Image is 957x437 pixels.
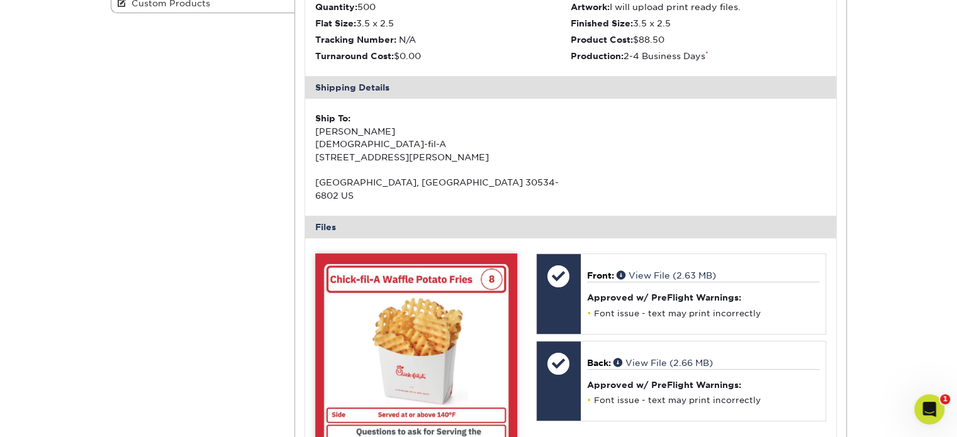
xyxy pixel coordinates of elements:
div: Files [305,216,836,238]
strong: Turnaround Cost: [315,51,394,61]
p: Hi [PERSON_NAME] [25,89,227,111]
li: Font issue - text may print incorrectly [587,308,819,319]
span: 1 [940,394,950,404]
div: Recent messageProfile image for AveryPlease let us know if we can help you further or if you have... [13,148,239,214]
span: N/A [399,35,416,45]
img: Profile image for Irene [150,20,175,45]
span: Front: [587,270,614,280]
div: Send us a message [26,231,210,244]
strong: Artwork: [571,2,610,12]
a: View File (2.63 MB) [617,270,716,280]
li: $0.00 [315,50,571,62]
strong: Tracking Number: [315,35,396,45]
iframe: Intercom live chat [914,394,944,424]
div: Send us a messageWe typically reply in a few minutes [13,220,239,268]
button: Help [168,321,252,372]
div: Print Order Status [18,310,233,333]
div: Print Order Status [26,315,211,328]
p: How can we help? [25,111,227,132]
li: 3.5 x 2.5 [571,17,826,30]
span: Home [28,353,56,362]
span: Please let us know if we can help you further or if you have any other questions. Have a great day! [56,178,496,188]
li: I will upload print ready files. [571,1,826,13]
strong: Flat Size: [315,18,356,28]
iframe: Google Customer Reviews [3,399,107,433]
h4: Approved w/ PreFlight Warnings: [587,380,819,390]
li: 2-4 Business Days [571,50,826,62]
img: Profile image for Jenny [198,20,223,45]
li: $88.50 [571,33,826,46]
button: Messages [84,321,167,372]
strong: Finished Size: [571,18,633,28]
span: Messages [104,353,148,362]
li: 3.5 x 2.5 [315,17,571,30]
div: Recent message [26,158,226,172]
strong: Production: [571,51,624,61]
span: Help [199,353,220,362]
a: View File (2.66 MB) [613,358,713,368]
div: Profile image for AveryPlease let us know if we can help you further or if you have any other que... [13,167,238,213]
button: Search for help [18,280,233,305]
strong: Quantity: [315,2,357,12]
strong: Ship To: [315,113,350,123]
strong: Product Cost: [571,35,633,45]
div: Shipping Details [305,76,836,99]
li: Font issue - text may print incorrectly [587,395,819,406]
div: • 29m ago [132,190,176,203]
div: [PERSON_NAME] [56,190,129,203]
img: Profile image for Avery [174,20,199,45]
h4: Approved w/ PreFlight Warnings: [587,292,819,302]
div: We typically reply in a few minutes [26,244,210,257]
span: Search for help [26,286,102,299]
div: [PERSON_NAME] [DEMOGRAPHIC_DATA]-fil-A [STREET_ADDRESS][PERSON_NAME] [GEOGRAPHIC_DATA], [GEOGRAPH... [315,112,571,202]
img: Profile image for Avery [26,177,51,202]
img: logo [25,24,118,44]
span: Back: [587,358,611,368]
li: 500 [315,1,571,13]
